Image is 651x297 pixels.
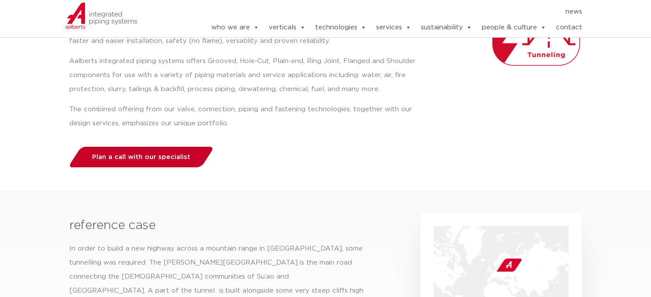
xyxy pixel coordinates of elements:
[92,154,190,160] span: Plan a call with our specialist
[315,19,366,36] a: technologies
[211,19,259,36] a: who we are
[66,146,216,168] a: Plan a call with our specialist
[565,5,582,19] a: news
[376,19,411,36] a: services
[420,19,472,36] a: sustainability
[184,5,582,19] nav: Menu
[268,19,305,36] a: verticals
[481,19,546,36] a: people & culture
[69,54,426,96] p: Aalberts integrated piping systems offers Grooved, Hole-Cut, Plain-end, Ring Joint, Flanged and S...
[555,19,582,36] a: contact
[69,216,366,235] h3: reference case
[69,103,426,131] p: The combined offering from our valve, connection, piping and fastening technologies, together wit...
